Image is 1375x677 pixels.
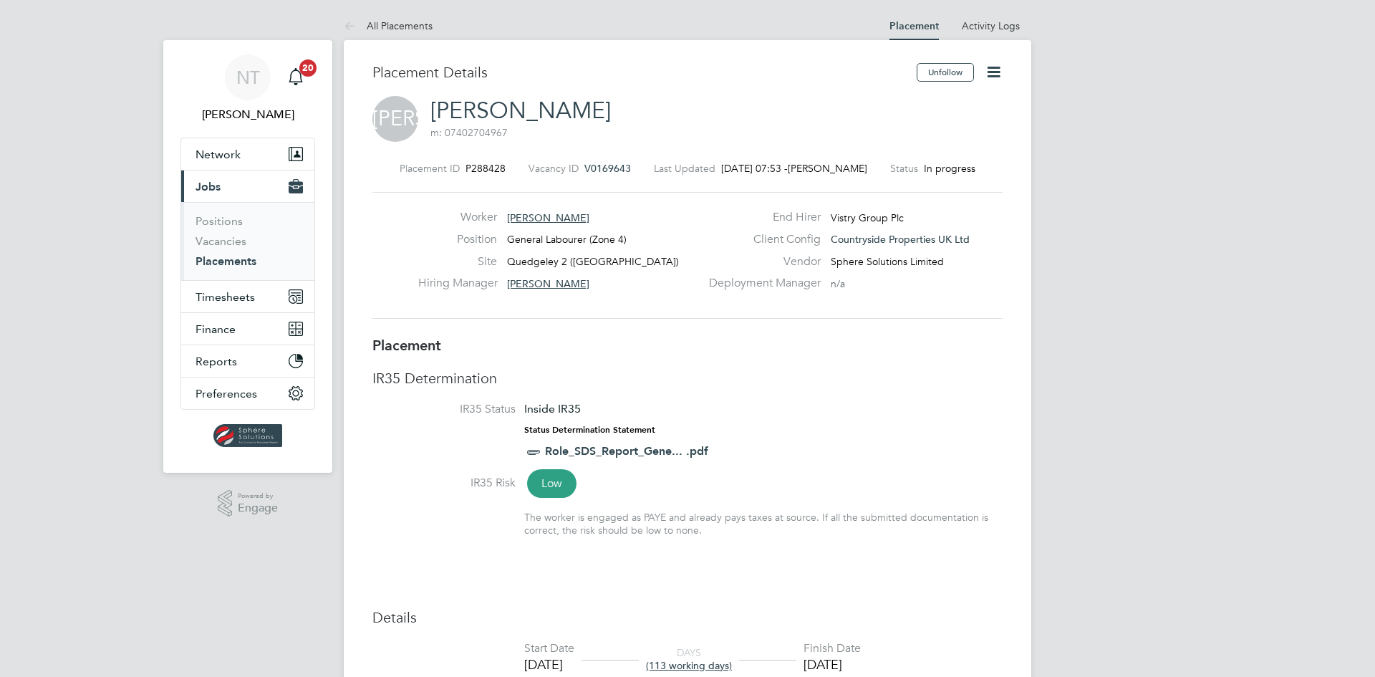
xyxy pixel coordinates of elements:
span: V0169643 [584,162,631,175]
div: DAYS [639,646,739,672]
label: Hiring Manager [418,276,497,291]
a: Activity Logs [962,19,1020,32]
label: Site [418,254,497,269]
span: [DATE] 07:53 - [721,162,788,175]
span: Vistry Group Plc [831,211,904,224]
button: Network [181,138,314,170]
span: Reports [196,355,237,368]
span: P288428 [465,162,506,175]
button: Preferences [181,378,314,409]
a: Placements [196,254,256,268]
nav: Main navigation [163,40,332,473]
span: NT [236,68,260,87]
h3: IR35 Determination [372,369,1003,388]
a: NT[PERSON_NAME] [180,54,315,123]
span: Preferences [196,387,257,400]
span: Engage [238,502,278,514]
span: m: 07402704967 [430,126,508,139]
span: In progress [924,162,975,175]
button: Reports [181,345,314,377]
a: Role_SDS_Report_Gene... .pdf [545,444,708,458]
span: [PERSON_NAME] [507,211,589,224]
span: [PERSON_NAME] [788,162,867,175]
a: All Placements [344,19,433,32]
span: Powered by [238,490,278,502]
div: The worker is engaged as PAYE and already pays taxes at source. If all the submitted documentatio... [524,511,1003,537]
a: [PERSON_NAME] [430,97,611,125]
span: Countryside Properties UK Ltd [831,233,970,246]
span: Low [527,469,576,498]
a: Vacancies [196,234,246,248]
label: Placement ID [400,162,460,175]
b: Placement [372,337,441,354]
span: [PERSON_NAME] [507,277,589,290]
label: Status [890,162,918,175]
a: Placement [889,20,939,32]
span: Nathan Taylor [180,106,315,123]
h3: Placement Details [372,63,906,82]
label: Client Config [700,232,821,247]
div: [DATE] [804,656,861,673]
label: Last Updated [654,162,715,175]
span: [PERSON_NAME] [372,96,418,142]
a: 20 [281,54,310,100]
span: Sphere Solutions Limited [831,255,944,268]
span: Timesheets [196,290,255,304]
h3: Details [372,608,1003,627]
div: Jobs [181,202,314,280]
span: 20 [299,59,317,77]
span: General Labourer (Zone 4) [507,233,627,246]
button: Unfollow [917,63,974,82]
div: Start Date [524,641,574,656]
span: Jobs [196,180,221,193]
img: spheresolutions-logo-retina.png [213,424,283,447]
span: Finance [196,322,236,336]
div: Finish Date [804,641,861,656]
button: Finance [181,313,314,345]
label: Vendor [700,254,821,269]
label: IR35 Status [372,402,516,417]
label: IR35 Risk [372,476,516,491]
strong: Status Determination Statement [524,425,655,435]
label: Deployment Manager [700,276,821,291]
div: [DATE] [524,656,574,673]
label: Worker [418,210,497,225]
a: Powered byEngage [218,490,279,517]
button: Jobs [181,171,314,202]
span: (113 working days) [646,659,732,672]
label: Vacancy ID [529,162,579,175]
a: Go to home page [180,424,315,447]
span: n/a [831,277,845,290]
span: Network [196,148,241,161]
span: Quedgeley 2 ([GEOGRAPHIC_DATA]) [507,255,679,268]
button: Timesheets [181,281,314,312]
a: Positions [196,214,243,228]
label: Position [418,232,497,247]
label: End Hirer [700,210,821,225]
span: Inside IR35 [524,402,581,416]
